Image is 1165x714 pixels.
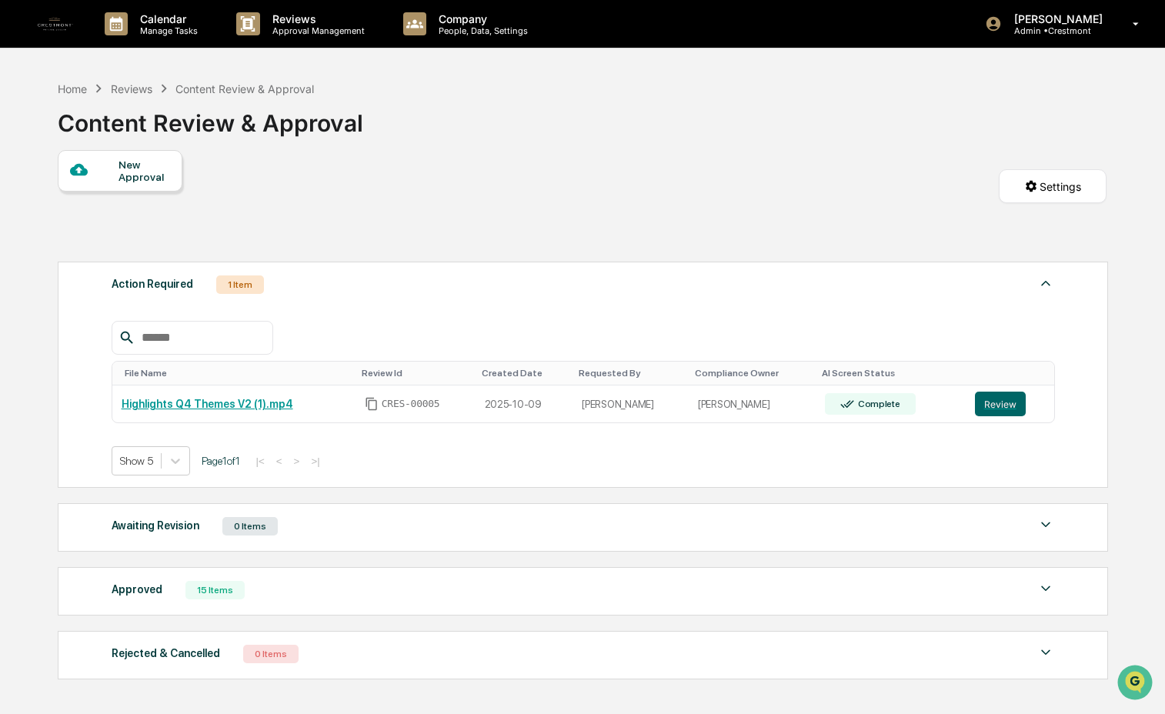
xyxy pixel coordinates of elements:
[58,97,363,137] div: Content Review & Approval
[9,217,103,245] a: 🔎Data Lookup
[1036,274,1055,292] img: caret
[855,399,900,409] div: Complete
[1036,643,1055,662] img: caret
[1116,663,1157,705] iframe: Open customer support
[128,12,205,25] p: Calendar
[822,368,960,379] div: Toggle SortBy
[260,12,372,25] p: Reviews
[119,158,170,183] div: New Approval
[175,82,314,95] div: Content Review & Approval
[426,25,536,36] p: People, Data, Settings
[127,194,191,209] span: Attestations
[122,398,293,410] a: Highlights Q4 Themes V2 (1).mp4
[1036,579,1055,598] img: caret
[252,455,269,468] button: |<
[128,25,205,36] p: Manage Tasks
[1036,515,1055,534] img: caret
[689,385,816,423] td: [PERSON_NAME]
[1002,12,1110,25] p: [PERSON_NAME]
[362,368,469,379] div: Toggle SortBy
[52,133,195,145] div: We're available if you need us!
[15,118,43,145] img: 1746055101610-c473b297-6a78-478c-a979-82029cc54cd1
[975,392,1026,416] button: Review
[112,515,199,535] div: Awaiting Revision
[111,82,152,95] div: Reviews
[37,5,74,42] img: logo
[185,581,245,599] div: 15 Items
[112,274,193,294] div: Action Required
[15,32,280,57] p: How can we help?
[31,194,99,209] span: Preclearance
[572,385,689,423] td: [PERSON_NAME]
[105,188,197,215] a: 🗄️Attestations
[306,455,324,468] button: >|
[476,385,573,423] td: 2025-10-09
[112,643,220,663] div: Rejected & Cancelled
[382,398,440,410] span: CRES-00005
[9,188,105,215] a: 🖐️Preclearance
[222,517,278,535] div: 0 Items
[15,195,28,208] div: 🖐️
[125,368,349,379] div: Toggle SortBy
[202,455,240,467] span: Page 1 of 1
[112,195,124,208] div: 🗄️
[695,368,809,379] div: Toggle SortBy
[15,225,28,237] div: 🔎
[243,645,299,663] div: 0 Items
[365,397,379,411] span: Copy Id
[112,579,162,599] div: Approved
[978,368,1048,379] div: Toggle SortBy
[260,25,372,36] p: Approval Management
[153,261,186,272] span: Pylon
[272,455,287,468] button: <
[58,82,87,95] div: Home
[262,122,280,141] button: Start new chat
[31,223,97,239] span: Data Lookup
[108,260,186,272] a: Powered byPylon
[1002,25,1110,36] p: Admin • Crestmont
[216,275,264,294] div: 1 Item
[579,368,683,379] div: Toggle SortBy
[482,368,567,379] div: Toggle SortBy
[289,455,305,468] button: >
[426,12,536,25] p: Company
[999,169,1107,203] button: Settings
[52,118,252,133] div: Start new chat
[975,392,1045,416] a: Review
